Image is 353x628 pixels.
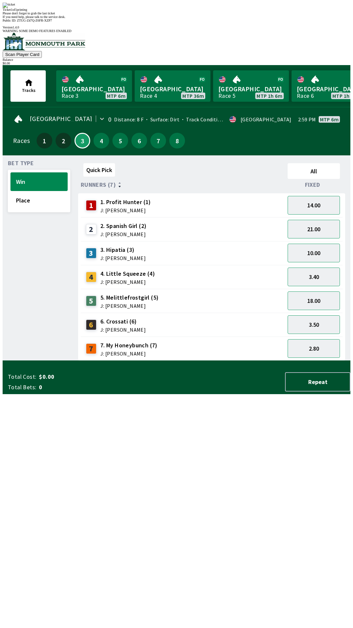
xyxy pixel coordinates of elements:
span: 2 [57,138,70,143]
button: 14.00 [288,196,340,215]
button: Scan Player Card [3,51,42,58]
span: 6. Crossati (6) [100,317,146,326]
span: If you need help, please talk to the service desk. [3,15,65,19]
span: J: [PERSON_NAME] [100,351,158,356]
div: Race 6 [297,93,314,98]
span: Distance: 8 F [114,116,143,123]
span: 8 [171,138,183,143]
button: 2.80 [288,339,340,358]
span: 1 [38,138,51,143]
span: [GEOGRAPHIC_DATA] [218,85,284,93]
span: Total Cost: [8,373,36,381]
span: 7 [152,138,164,143]
span: 6 [133,138,145,143]
span: MTP 36m [182,93,204,98]
span: 3. Hipatia (3) [100,246,146,254]
span: 10.00 [307,249,320,257]
button: Win [10,172,68,191]
span: J: [PERSON_NAME] [100,327,146,332]
span: 5. Melittlefrostgirl (5) [100,293,159,302]
span: MTP 1h 6m [257,93,282,98]
span: 14.00 [307,201,320,209]
span: 4. Little Squeeze (4) [100,270,155,278]
span: J: [PERSON_NAME] [100,232,147,237]
span: 2:59 PM [298,117,316,122]
a: [GEOGRAPHIC_DATA]Race 5MTP 1h 6m [213,70,289,102]
button: 21.00 [288,220,340,238]
div: Public ID: [3,19,350,22]
span: 1. Profit Hunter (1) [100,198,151,206]
span: J: [PERSON_NAME] [100,255,146,261]
span: 3.50 [309,321,319,328]
a: [GEOGRAPHIC_DATA]Race 3MTP 6m [56,70,132,102]
button: 3.40 [288,268,340,286]
span: Surface: Dirt [143,116,179,123]
span: [GEOGRAPHIC_DATA] [30,116,92,121]
button: 6 [131,133,147,148]
span: MTP 6m [107,93,126,98]
span: 3 [77,139,88,142]
div: 2 [86,224,96,235]
img: venue logo [3,33,85,50]
div: Race 5 [218,93,235,98]
span: J: [PERSON_NAME] [100,303,159,308]
div: Fixed [285,182,343,188]
button: All [288,163,340,179]
div: 3 [86,248,96,258]
span: All [291,167,337,175]
button: 5 [112,133,128,148]
div: 1 [86,200,96,211]
div: Race 3 [61,93,78,98]
button: 3.50 [288,315,340,334]
span: [GEOGRAPHIC_DATA] [140,85,205,93]
span: Repeat [291,378,345,386]
div: WARNING SOME DEMO FEATURES ENABLED [3,29,350,33]
span: Runners (7) [81,182,116,187]
button: Quick Pick [83,163,115,177]
span: ZTUG-Z47Q-Z6FR-XZP7 [17,19,52,22]
button: Place [10,191,68,210]
div: [GEOGRAPHIC_DATA] [241,117,292,122]
div: Races [13,138,30,143]
div: 0 [108,117,111,122]
button: 4 [93,133,109,148]
span: 4 [95,138,108,143]
div: 7 [86,343,96,354]
button: 1 [37,133,52,148]
span: Place [16,197,62,204]
span: $0.00 [39,373,142,381]
div: 5 [86,296,96,306]
span: J: [PERSON_NAME] [100,208,151,213]
div: Please don't forget to grab the last ticket [3,11,350,15]
div: 6 [86,320,96,330]
div: Race 4 [140,93,157,98]
span: Fixed [305,182,320,187]
span: Track Condition: Fast [179,116,236,123]
button: 3 [75,133,90,148]
span: 18.00 [307,297,320,305]
button: 7 [150,133,166,148]
span: J: [PERSON_NAME] [100,279,155,285]
img: ticket [3,3,15,8]
button: Repeat [285,372,350,392]
button: 8 [169,133,185,148]
div: Ticket 1 of 1 printing [3,8,350,11]
button: 18.00 [288,291,340,310]
span: [GEOGRAPHIC_DATA] [61,85,127,93]
span: Tracks [22,87,36,93]
div: Version 1.4.0 [3,26,350,29]
a: [GEOGRAPHIC_DATA]Race 4MTP 36m [135,70,210,102]
span: 2. Spanish Girl (2) [100,222,147,230]
div: 4 [86,272,96,282]
span: 5 [114,138,126,143]
span: MTP 6m [320,117,339,122]
button: Tracks [10,70,46,102]
span: 3.40 [309,273,319,281]
span: Total Bets: [8,383,36,391]
button: 2 [56,133,71,148]
span: Win [16,178,62,185]
span: 21.00 [307,225,320,233]
div: Runners (7) [81,182,285,188]
div: Balance [3,58,350,61]
button: 10.00 [288,244,340,262]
